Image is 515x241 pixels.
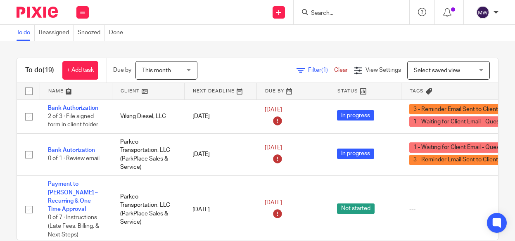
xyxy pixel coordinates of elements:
span: 0 of 7 · Instructions (Late Fees, Billing, & Next Steps) [48,215,99,238]
span: Tags [410,89,424,93]
span: 3 - Reminder Email Sent to Client [409,104,502,114]
span: Not started [337,203,375,214]
td: Viking Diesel, LLC [112,99,184,133]
span: Select saved view [414,68,460,73]
span: Filter [308,67,334,73]
span: View Settings [365,67,401,73]
h1: To do [25,66,54,75]
a: Done [109,25,127,41]
td: Parkco Transportation, LLC (ParkPlace Sales & Service) [112,133,184,175]
span: [DATE] [265,200,282,206]
img: svg%3E [476,6,489,19]
a: Bank Autorization [48,147,95,153]
a: Snoozed [78,25,105,41]
input: Search [310,10,384,17]
a: + Add task [62,61,98,80]
a: To do [17,25,35,41]
span: In progress [337,110,374,120]
span: [DATE] [265,107,282,113]
span: This month [142,68,171,73]
td: [DATE] [184,133,256,175]
span: 0 of 1 · Review email [48,156,100,162]
span: (19) [43,67,54,73]
span: In progress [337,149,374,159]
a: Bank Authorization [48,105,98,111]
p: Due by [113,66,131,74]
a: Reassigned [39,25,74,41]
img: Pixie [17,7,58,18]
td: [DATE] [184,99,256,133]
span: 3 - Reminder Email Sent to Client [409,155,502,165]
span: 2 of 3 · File signed form in client folder [48,113,98,128]
a: Payment to [PERSON_NAME] ~ Recurring & One Time Approval [48,181,98,212]
a: Clear [334,67,348,73]
span: [DATE] [265,145,282,151]
span: (1) [321,67,328,73]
